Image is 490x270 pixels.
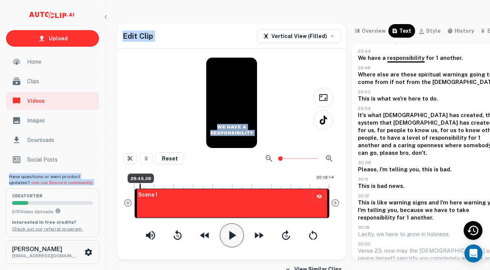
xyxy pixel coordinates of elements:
span: I'm [380,166,388,172]
p: 2 / 10 Video Uploads [12,208,93,215]
span: to [407,127,413,133]
span: Downloads [27,136,94,144]
span: and [381,142,391,148]
span: himself [376,255,395,261]
span: what [377,95,391,102]
a: Downloads [6,131,99,149]
span: to [422,95,428,102]
span: openness [417,142,443,148]
a: Clips [6,72,99,90]
span: can [358,149,368,156]
span: a [382,55,386,61]
span: have [387,134,400,141]
p: [EMAIL_ADDRESS][DOMAIN_NAME] [12,252,80,259]
span: take [457,207,469,213]
span: from [375,79,388,85]
span: responsibility [387,55,425,61]
span: I'm [440,199,448,206]
a: Join our Discord community. [31,180,93,185]
span: to [380,134,386,141]
span: warnings [443,71,468,78]
span: is [371,199,376,206]
span: warning [389,199,411,206]
span: we [425,207,433,213]
h5: Edit Clip [123,31,153,42]
span: another [358,142,380,148]
span: here [408,95,421,102]
span: we [376,231,384,237]
div: style [426,26,441,35]
div: Social Posts [6,151,99,169]
span: you [419,255,429,261]
a: Videos [6,92,99,110]
span: another. [411,214,434,221]
span: creator Tier [12,194,93,198]
span: 1 [478,134,481,141]
span: created, [461,112,484,118]
span: do. [430,95,438,102]
span: sanctify [397,255,418,261]
button: overview [352,24,388,38]
span: have [386,231,398,237]
button: history [444,24,477,38]
span: warning [464,199,486,206]
span: here [450,199,462,206]
button: Edit Clip End Time [313,172,337,183]
a: Upload [6,30,99,47]
svg: You can upload 10 videos per month on the creator tier. Upgrade to upload more. [55,208,61,214]
span: people [387,127,406,133]
span: Images [27,116,94,125]
div: text [399,26,411,35]
div: Images [6,111,99,130]
div: overview [362,26,386,35]
h6: [PERSON_NAME] [12,246,80,252]
span: holiness. [427,231,450,237]
span: spiritual [418,71,441,78]
span: [DEMOGRAPHIC_DATA] [419,247,485,254]
span: [DEMOGRAPHIC_DATA] [393,119,458,126]
p: Interested in free credits? [12,219,93,226]
span: what [368,112,382,118]
span: please [380,149,398,156]
a: Check out our referral program. [12,226,83,232]
span: has [449,112,459,118]
span: for [358,127,366,133]
span: responsibility [358,214,395,221]
button: Full View [313,88,333,107]
span: grow [407,231,420,237]
span: because [400,207,423,213]
span: is [371,183,376,189]
button: TikTok Preview [313,110,333,130]
span: go, [370,149,378,156]
span: have [434,207,447,213]
span: has [460,119,469,126]
span: know [466,127,480,133]
button: Edit Clip Start Time [126,172,151,183]
span: a [393,142,396,148]
button: creatorTier2/10Video UploadsYou can upload 10 videos per month on the creator tier. Upgrade to up... [6,188,99,237]
span: This [358,199,370,206]
button: style [415,24,444,38]
button: Split Scene [123,153,137,164]
span: Verse [358,247,373,254]
span: Please, [358,166,378,172]
span: I'm [358,207,366,213]
span: not [396,79,405,85]
span: Social Posts [27,156,94,164]
span: level [407,134,420,141]
span: responsibility [429,134,467,141]
span: these [401,71,417,78]
span: another. [440,55,463,61]
span: bro, [400,149,410,156]
span: system [358,119,378,126]
span: you, [387,207,399,213]
span: for [468,134,476,141]
span: bad. [440,166,452,172]
span: news. [389,183,405,189]
span: This [358,95,370,102]
span: in [422,231,426,237]
span: bad [377,183,387,189]
p: A [243,124,247,130]
span: going [469,71,485,78]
